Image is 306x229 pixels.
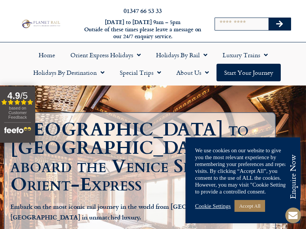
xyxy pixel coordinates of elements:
[112,64,169,81] a: Special Trips
[10,121,273,194] h1: [GEOGRAPHIC_DATA] to [GEOGRAPHIC_DATA] aboard the Venice Simplon Orient-Express
[124,6,162,15] a: 01347 66 53 33
[63,46,148,64] a: Orient Express Holidays
[4,46,302,81] nav: Menu
[234,200,265,212] a: Accept All
[195,147,291,195] div: We use cookies on our website to give you the most relevant experience by remembering your prefer...
[269,18,291,30] button: Search
[83,19,202,40] h6: [DATE] to [DATE] 9am – 5pm Outside of these times please leave a message on our 24/7 enquiry serv...
[26,64,112,81] a: Holidays by Destination
[148,46,215,64] a: Holidays by Rail
[31,46,63,64] a: Home
[195,203,231,210] a: Cookie Settings
[10,202,248,221] strong: Embark on the most iconic rail journey in the world from [GEOGRAPHIC_DATA] to [GEOGRAPHIC_DATA] i...
[216,64,281,81] a: Start your Journey
[20,19,61,29] img: Planet Rail Train Holidays Logo
[169,64,216,81] a: About Us
[215,46,275,64] a: Luxury Trains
